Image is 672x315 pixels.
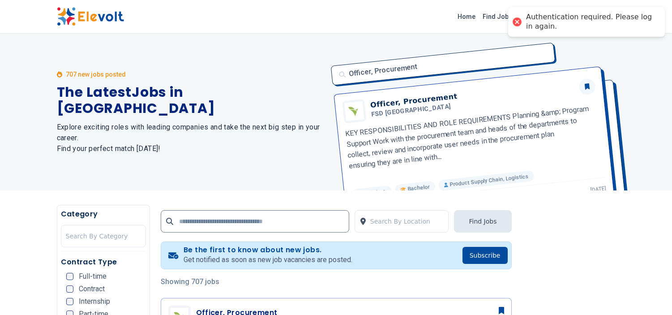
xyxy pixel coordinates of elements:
[184,255,352,265] p: Get notified as soon as new job vacancies are posted.
[57,122,325,154] h2: Explore exciting roles with leading companies and take the next big step in your career. Find you...
[454,210,511,233] button: Find Jobs
[61,209,146,220] h5: Category
[479,9,516,24] a: Find Jobs
[454,9,479,24] a: Home
[184,246,352,255] h4: Be the first to know about new jobs.
[66,285,73,293] input: Contract
[61,257,146,268] h5: Contract Type
[57,7,124,26] img: Elevolt
[161,276,512,287] p: Showing 707 jobs
[66,70,126,79] p: 707 new jobs posted
[79,273,107,280] span: Full-time
[66,273,73,280] input: Full-time
[462,247,508,264] button: Subscribe
[66,298,73,305] input: Internship
[79,285,105,293] span: Contract
[57,84,325,117] h1: The Latest Jobs in [GEOGRAPHIC_DATA]
[79,298,110,305] span: Internship
[526,13,656,31] div: Authentication required. Please log in again.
